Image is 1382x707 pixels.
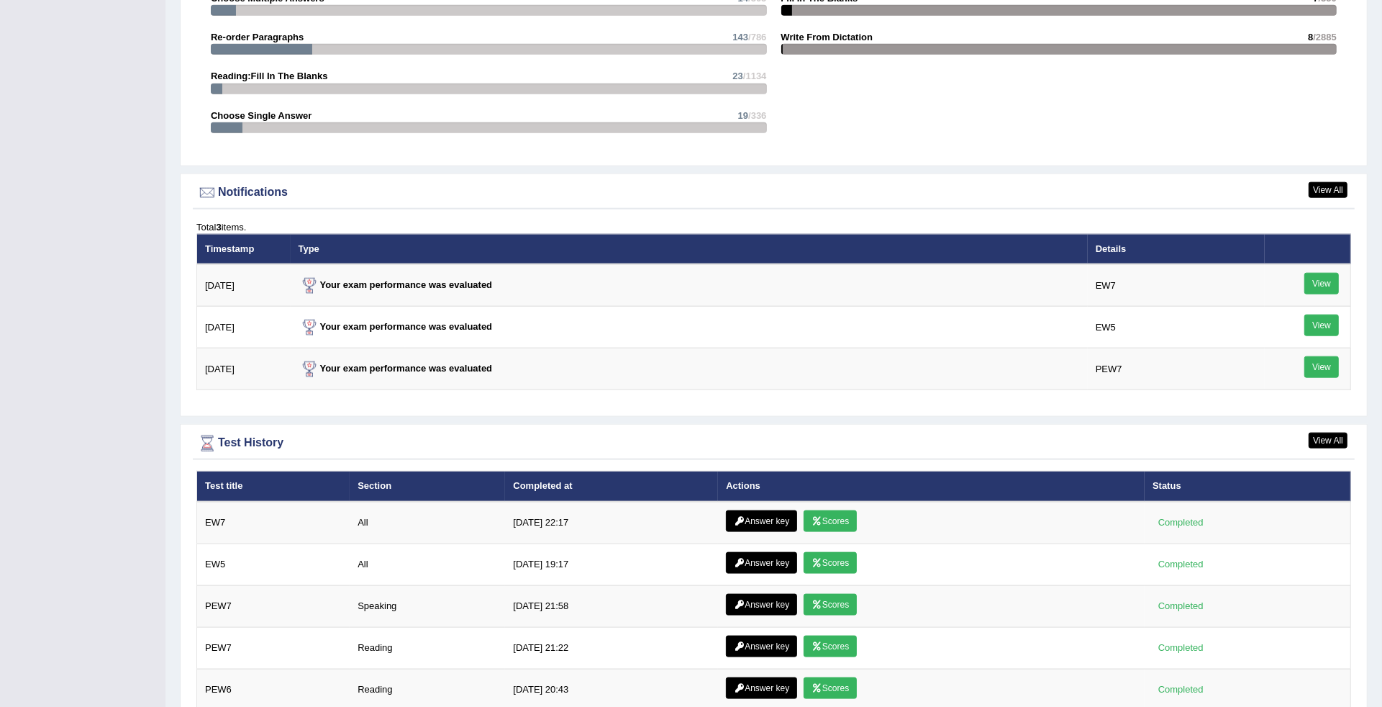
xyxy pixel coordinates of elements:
[350,472,505,502] th: Section
[197,544,350,585] td: EW5
[197,472,350,502] th: Test title
[211,71,328,81] strong: Reading:Fill In The Blanks
[1088,307,1265,348] td: EW5
[1088,264,1265,307] td: EW7
[350,627,505,669] td: Reading
[1153,557,1209,572] div: Completed
[726,594,797,616] a: Answer key
[781,32,873,42] strong: Write From Dictation
[732,32,748,42] span: 143
[299,279,493,290] strong: Your exam performance was evaluated
[197,234,291,264] th: Timestamp
[1304,356,1339,378] a: View
[291,234,1088,264] th: Type
[216,222,221,233] b: 3
[350,585,505,627] td: Speaking
[804,677,857,699] a: Scores
[505,472,718,502] th: Completed at
[1304,273,1339,294] a: View
[732,71,742,81] span: 23
[196,182,1351,204] div: Notifications
[743,71,767,81] span: /1134
[505,627,718,669] td: [DATE] 21:22
[1313,32,1337,42] span: /2885
[197,627,350,669] td: PEW7
[726,677,797,699] a: Answer key
[197,307,291,348] td: [DATE]
[1153,641,1209,656] div: Completed
[197,264,291,307] td: [DATE]
[1309,433,1347,449] a: View All
[1309,182,1347,198] a: View All
[350,544,505,585] td: All
[211,110,312,121] strong: Choose Single Answer
[299,321,493,332] strong: Your exam performance was evaluated
[196,433,1351,454] div: Test History
[211,32,304,42] strong: Re-order Paragraphs
[350,502,505,544] td: All
[1088,234,1265,264] th: Details
[197,502,350,544] td: EW7
[804,552,857,574] a: Scores
[196,220,1351,234] div: Total items.
[505,585,718,627] td: [DATE] 21:58
[804,510,857,532] a: Scores
[726,510,797,532] a: Answer key
[726,552,797,574] a: Answer key
[505,544,718,585] td: [DATE] 19:17
[1304,315,1339,336] a: View
[804,636,857,657] a: Scores
[1153,515,1209,531] div: Completed
[197,348,291,390] td: [DATE]
[1153,599,1209,614] div: Completed
[718,472,1145,502] th: Actions
[505,502,718,544] td: [DATE] 22:17
[1088,348,1265,390] td: PEW7
[1145,472,1350,502] th: Status
[748,32,766,42] span: /786
[1153,683,1209,698] div: Completed
[1308,32,1313,42] span: 8
[726,636,797,657] a: Answer key
[748,110,766,121] span: /336
[738,110,748,121] span: 19
[197,585,350,627] td: PEW7
[299,363,493,374] strong: Your exam performance was evaluated
[804,594,857,616] a: Scores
